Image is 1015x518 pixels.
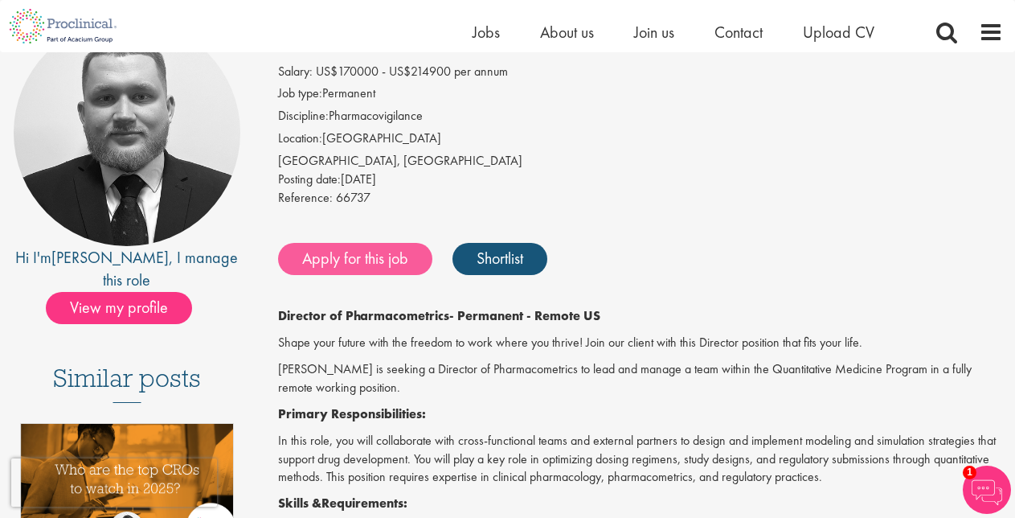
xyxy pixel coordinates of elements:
span: Posting date: [278,171,341,187]
a: About us [540,22,594,43]
li: Pharmacovigilance [278,107,1003,129]
label: Salary: [278,63,313,81]
span: 66737 [336,189,370,206]
a: Shortlist [452,243,547,275]
span: 1 [963,466,976,479]
a: Join us [634,22,674,43]
iframe: reCAPTCHA [11,458,217,507]
label: Location: [278,129,322,148]
p: Shape your future with the freedom to work where you thrive! Join our client with this Director p... [278,334,1003,352]
li: [GEOGRAPHIC_DATA] [278,129,1003,152]
li: Permanent [278,84,1003,107]
a: Contact [714,22,763,43]
img: Chatbot [963,466,1011,514]
p: [PERSON_NAME] is seeking a Director of Pharmacometrics to lead and manage a team within the Quant... [278,360,1003,397]
strong: - Permanent - Remote US [449,307,600,324]
a: Apply for this job [278,243,432,275]
a: View my profile [46,295,208,316]
strong: Primary Responsibilities: [278,405,426,422]
div: [DATE] [278,171,1003,189]
strong: Requirements: [321,495,407,512]
a: Jobs [473,22,500,43]
p: In this role, you will collaborate with cross-functional teams and external partners to design an... [278,432,1003,487]
label: Job type: [278,84,322,103]
label: Reference: [278,189,333,208]
strong: Skills & [278,495,321,512]
a: Upload CV [803,22,874,43]
img: imeage of recruiter Jakub Hanas [14,19,240,246]
div: [GEOGRAPHIC_DATA], [GEOGRAPHIC_DATA] [278,152,1003,171]
strong: Director of Pharmacometrics [278,307,449,324]
span: US$170000 - US$214900 per annum [316,63,508,80]
a: [PERSON_NAME] [51,247,169,268]
label: Discipline: [278,107,329,125]
div: Hi I'm , I manage this role [12,246,242,292]
h3: Similar posts [53,364,201,403]
span: View my profile [46,292,192,324]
